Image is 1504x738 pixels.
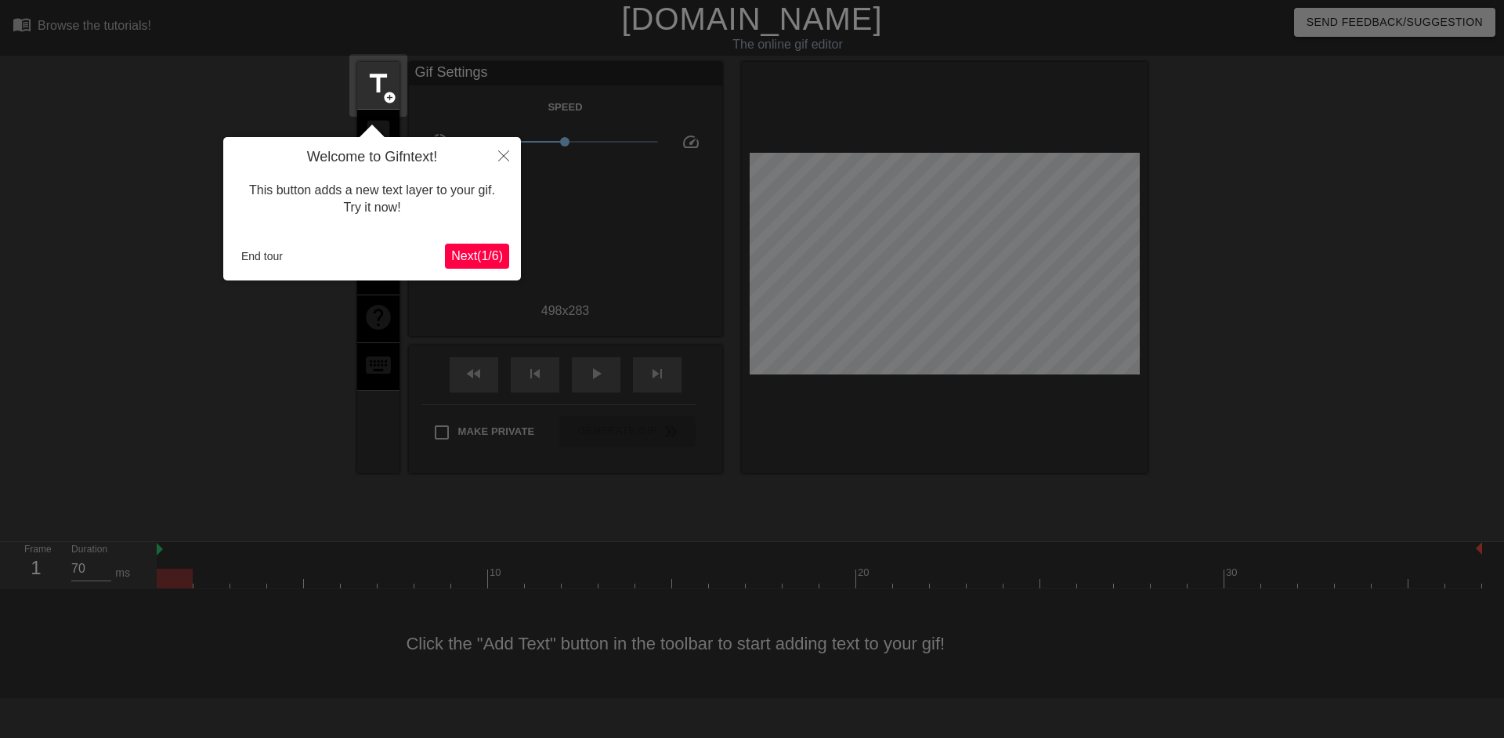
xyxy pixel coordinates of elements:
button: Next [445,244,509,269]
button: End tour [235,244,289,268]
span: Next ( 1 / 6 ) [451,249,503,262]
h4: Welcome to Gifntext! [235,149,509,166]
div: This button adds a new text layer to your gif. Try it now! [235,166,509,233]
button: Close [486,137,521,173]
